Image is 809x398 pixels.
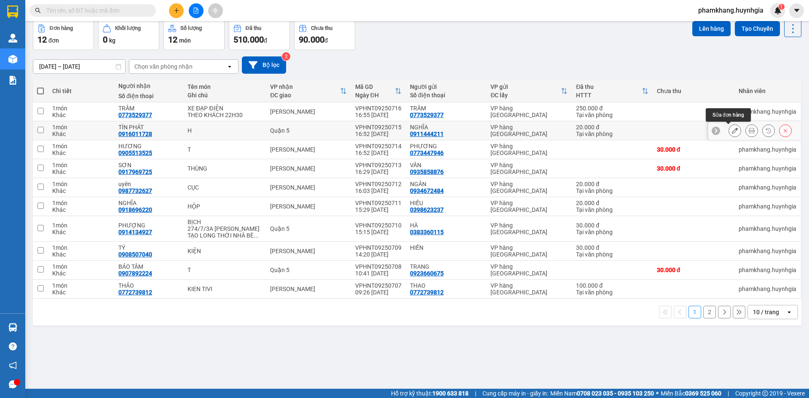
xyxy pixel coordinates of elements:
div: 10 / trang [753,308,779,316]
div: 0917969725 [118,168,152,175]
div: 0935858876 [410,168,444,175]
div: 100.000 đ [576,282,648,289]
div: VPHNT09250708 [355,263,402,270]
div: NGHĨA [410,124,482,131]
div: VP hàng [GEOGRAPHIC_DATA] [490,200,568,213]
button: Đã thu510.000đ [229,20,290,50]
button: aim [208,3,223,18]
div: T [188,146,262,153]
div: VÂN [410,162,482,168]
div: Khác [52,270,110,277]
span: message [9,380,17,388]
div: phamkhang.huynhgia [739,225,796,232]
div: HỘP [188,203,262,210]
div: Người gửi [410,83,482,90]
div: 15:29 [DATE] [355,206,402,213]
div: TRÂM [7,27,93,37]
div: 0772739812 [118,289,152,296]
div: 0905513525 [118,150,152,156]
span: Cung cấp máy in - giấy in: [482,389,548,398]
strong: 0708 023 035 - 0935 103 250 [577,390,654,397]
span: Đã thu : [6,55,32,64]
div: VPHNT09250709 [355,244,402,251]
div: Nhân viên [739,88,796,94]
span: question-circle [9,342,17,350]
div: 0773529377 [99,36,166,48]
div: 0916011728 [118,131,152,137]
strong: 1900 633 818 [432,390,469,397]
div: VPHNT09250711 [355,200,402,206]
div: HIỀN [410,244,482,251]
div: phamkhang.huynhgia [739,108,796,115]
div: VPHNT09250712 [355,181,402,187]
div: Khối lượng [115,25,141,31]
span: 1 [780,4,783,10]
div: 0908507040 [118,251,152,258]
button: Lên hàng [692,21,731,36]
div: 14:20 [DATE] [355,251,402,258]
div: phamkhang.huynhgia [739,267,796,273]
button: 1 [688,306,701,318]
div: TRANG [410,263,482,270]
div: Khác [52,206,110,213]
div: VP hàng [GEOGRAPHIC_DATA] [490,181,568,194]
div: 1 món [52,200,110,206]
div: TRÂM [410,105,482,112]
div: 1 món [52,244,110,251]
div: [PERSON_NAME] [270,286,347,292]
div: VP hàng [GEOGRAPHIC_DATA] [490,282,568,296]
span: 12 [38,35,47,45]
div: Khác [52,168,110,175]
div: SƠN [118,162,179,168]
div: 20.000 đ [576,124,648,131]
img: warehouse-icon [8,55,17,64]
div: 274/7/3A NGUYỄN VĂN TẠO LONG THỚI NHÀ BÈ GTN 120 [188,225,262,239]
div: 0773447946 [410,150,444,156]
button: Bộ lọc [242,56,286,74]
div: Quận 5 [270,127,347,134]
div: 0773529377 [7,37,93,49]
span: 510.000 [233,35,264,45]
div: [PERSON_NAME] [270,108,347,115]
div: VP hàng [GEOGRAPHIC_DATA] [490,143,568,156]
button: 2 [703,306,716,318]
div: Khác [52,187,110,194]
div: 0987732627 [118,187,152,194]
div: Khác [52,150,110,156]
div: Khác [52,112,110,118]
span: | [475,389,476,398]
div: 30.000 đ [657,165,730,172]
input: Select a date range. [33,60,125,73]
div: VP hàng [GEOGRAPHIC_DATA] [490,244,568,258]
div: VP gửi [490,83,561,90]
div: 1 món [52,162,110,168]
div: 16:29 [DATE] [355,168,402,175]
img: warehouse-icon [8,323,17,332]
div: NGHĨA [118,200,179,206]
img: icon-new-feature [774,7,782,14]
div: Quận 5 [270,225,347,232]
div: 16:55 [DATE] [355,112,402,118]
div: 250.000 [6,54,94,64]
div: VPHNT09250714 [355,143,402,150]
span: Hỗ trợ kỹ thuật: [391,389,469,398]
div: 0773529377 [118,112,152,118]
div: Khác [52,289,110,296]
div: 30.000 đ [657,267,730,273]
sup: 1 [779,4,785,10]
div: VP hàng [GEOGRAPHIC_DATA] [490,105,568,118]
div: THAO [410,282,482,289]
div: PHƯỢNG [118,222,179,229]
div: THEO KHÁCH 22H30 [188,112,262,118]
div: Tại văn phòng [576,229,648,235]
div: Đơn hàng [50,25,73,31]
sup: 2 [282,52,290,61]
div: BỊCH [188,219,262,225]
div: Đã thu [576,83,642,90]
div: 1 món [52,143,110,150]
div: [PERSON_NAME] [270,248,347,254]
img: solution-icon [8,76,17,85]
div: [PERSON_NAME] [270,146,347,153]
div: VPHNT09250713 [355,162,402,168]
div: 20.000 đ [576,181,648,187]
